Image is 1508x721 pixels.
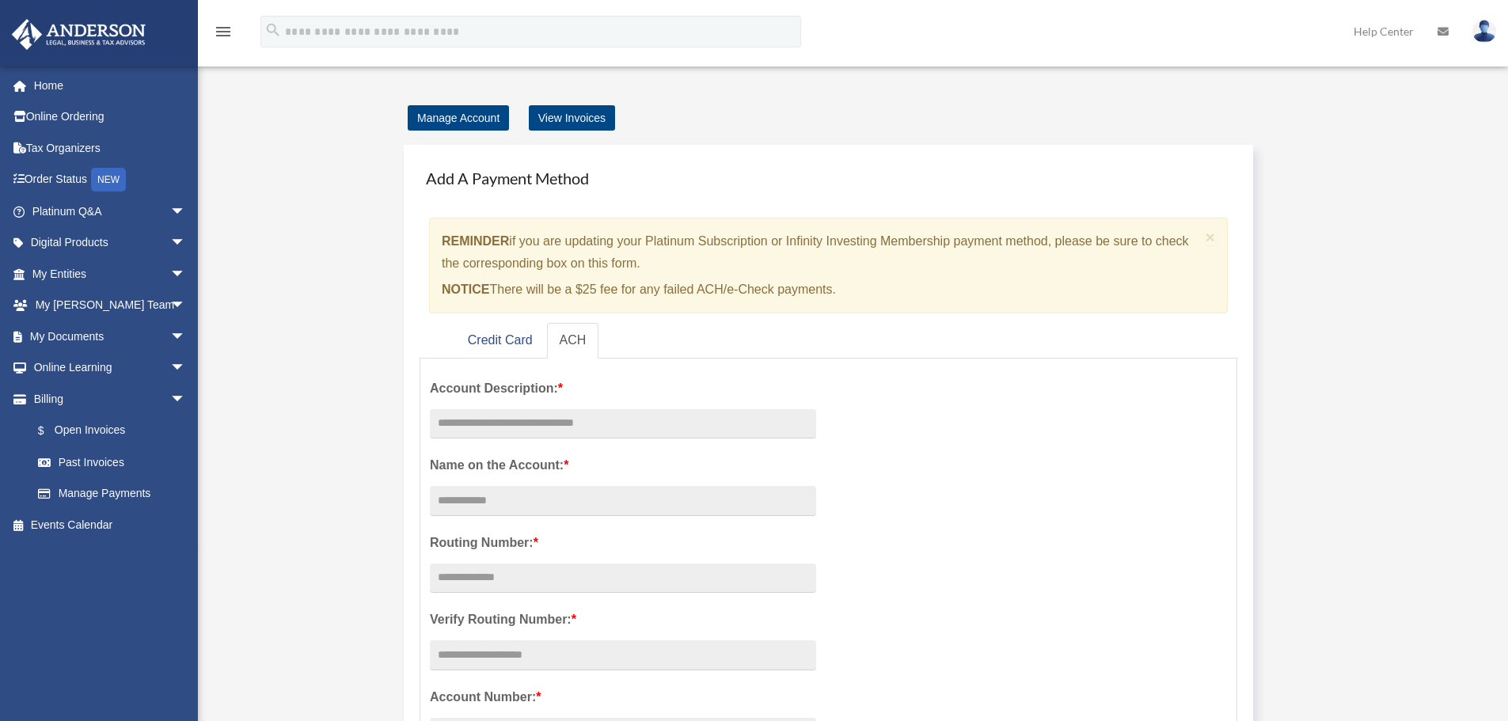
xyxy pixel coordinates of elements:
[11,321,210,352] a: My Documentsarrow_drop_down
[170,290,202,322] span: arrow_drop_down
[429,218,1228,313] div: if you are updating your Platinum Subscription or Infinity Investing Membership payment method, p...
[11,101,210,133] a: Online Ordering
[11,352,210,384] a: Online Learningarrow_drop_down
[11,383,210,415] a: Billingarrow_drop_down
[1472,20,1496,43] img: User Pic
[430,532,816,554] label: Routing Number:
[170,227,202,260] span: arrow_drop_down
[22,446,210,478] a: Past Invoices
[430,686,816,708] label: Account Number:
[170,321,202,353] span: arrow_drop_down
[22,415,210,447] a: $Open Invoices
[442,279,1199,301] p: There will be a $25 fee for any failed ACH/e-Check payments.
[91,168,126,192] div: NEW
[1206,228,1216,246] span: ×
[11,70,210,101] a: Home
[420,161,1237,195] h4: Add A Payment Method
[22,478,202,510] a: Manage Payments
[455,323,545,359] a: Credit Card
[430,609,816,631] label: Verify Routing Number:
[11,195,210,227] a: Platinum Q&Aarrow_drop_down
[47,421,55,441] span: $
[11,164,210,196] a: Order StatusNEW
[430,378,816,400] label: Account Description:
[408,105,509,131] a: Manage Account
[214,22,233,41] i: menu
[1206,229,1216,245] button: Close
[529,105,615,131] a: View Invoices
[11,132,210,164] a: Tax Organizers
[442,283,489,296] strong: NOTICE
[170,258,202,290] span: arrow_drop_down
[547,323,599,359] a: ACH
[442,234,509,248] strong: REMINDER
[11,258,210,290] a: My Entitiesarrow_drop_down
[430,454,816,476] label: Name on the Account:
[264,21,282,39] i: search
[7,19,150,50] img: Anderson Advisors Platinum Portal
[11,509,210,541] a: Events Calendar
[11,227,210,259] a: Digital Productsarrow_drop_down
[170,352,202,385] span: arrow_drop_down
[170,195,202,228] span: arrow_drop_down
[170,383,202,416] span: arrow_drop_down
[214,28,233,41] a: menu
[11,290,210,321] a: My [PERSON_NAME] Teamarrow_drop_down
